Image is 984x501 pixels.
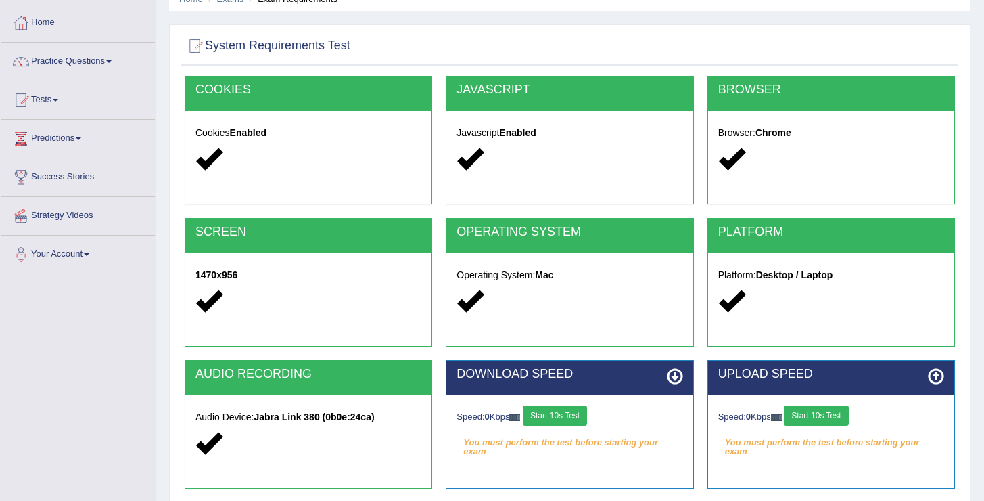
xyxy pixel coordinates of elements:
em: You must perform the test before starting your exam [718,433,944,453]
strong: Enabled [230,127,266,138]
h5: Javascript [456,128,682,138]
strong: Desktop / Laptop [756,269,833,280]
div: Speed: Kbps [456,406,682,429]
strong: 0 [746,412,751,422]
h5: Browser: [718,128,944,138]
strong: Jabra Link 380 (0b0e:24ca) [254,412,374,422]
a: Success Stories [1,158,155,192]
h2: COOKIES [195,83,421,97]
strong: 1470x956 [195,269,237,280]
em: You must perform the test before starting your exam [456,433,682,453]
h5: Audio Device: [195,412,421,422]
img: ajax-loader-fb-connection.gif [509,414,520,421]
strong: 0 [485,412,490,422]
a: Tests [1,81,155,115]
h2: BROWSER [718,83,944,97]
h5: Platform: [718,270,944,280]
a: Predictions [1,120,155,154]
a: Practice Questions [1,43,155,77]
img: ajax-loader-fb-connection.gif [771,414,782,421]
strong: Enabled [499,127,536,138]
h2: PLATFORM [718,225,944,239]
h2: DOWNLOAD SPEED [456,368,682,381]
a: Home [1,4,155,38]
button: Start 10s Test [784,406,848,426]
h5: Operating System: [456,270,682,280]
h2: SCREEN [195,225,421,239]
button: Start 10s Test [523,406,587,426]
a: Strategy Videos [1,197,155,231]
h2: UPLOAD SPEED [718,368,944,381]
h2: AUDIO RECORDING [195,368,421,381]
a: Your Account [1,236,155,269]
h2: JAVASCRIPT [456,83,682,97]
div: Speed: Kbps [718,406,944,429]
h2: System Requirements Test [185,36,350,56]
h2: OPERATING SYSTEM [456,225,682,239]
strong: Mac [535,269,553,280]
h5: Cookies [195,128,421,138]
strong: Chrome [755,127,791,138]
